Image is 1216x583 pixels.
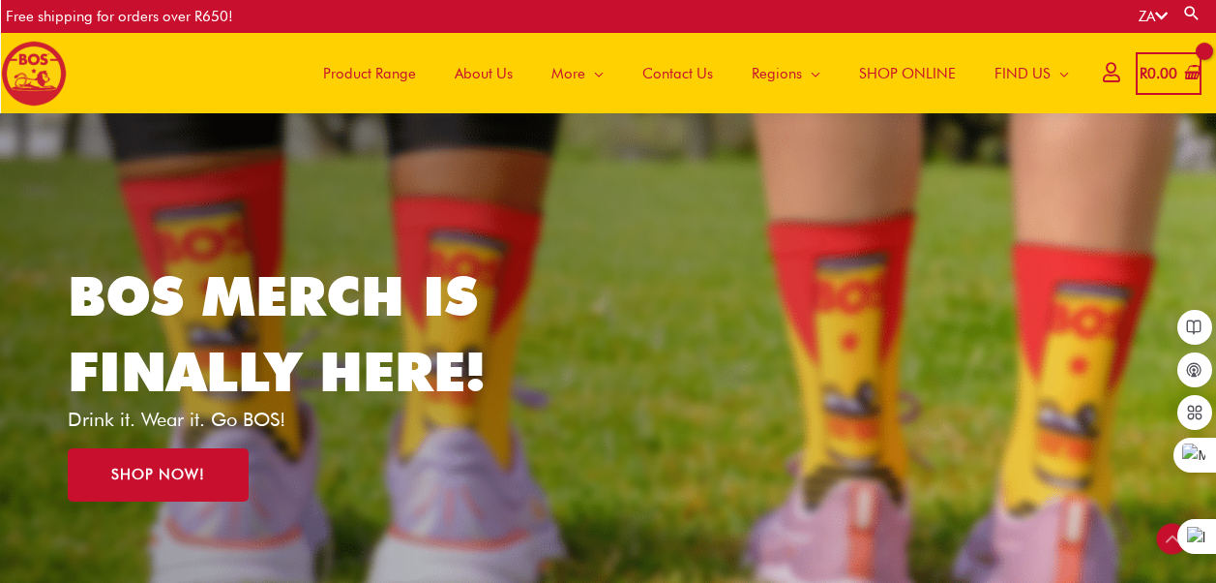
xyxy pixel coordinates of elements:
span: Contact Us [642,45,713,103]
bdi: 0.00 [1140,65,1177,82]
a: Regions [732,33,840,113]
span: About Us [455,45,513,103]
a: BOS MERCH IS FINALLY HERE! [68,263,486,404]
span: FIND US [994,45,1051,103]
span: More [551,45,585,103]
span: SHOP ONLINE [859,45,956,103]
a: SHOP NOW! [68,448,249,502]
nav: Site Navigation [289,33,1088,113]
img: BOS logo finals-200px [1,41,67,107]
span: SHOP NOW! [111,468,205,482]
a: Product Range [304,33,435,113]
a: More [532,33,623,113]
a: ZA [1139,8,1168,25]
a: View Shopping Cart, empty [1136,52,1201,96]
span: R [1140,65,1147,82]
span: Product Range [323,45,416,103]
a: Contact Us [623,33,732,113]
span: Regions [752,45,802,103]
a: About Us [435,33,532,113]
a: SHOP ONLINE [840,33,975,113]
a: Search button [1182,4,1201,22]
p: Drink it. Wear it. Go BOS! [68,410,515,429]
